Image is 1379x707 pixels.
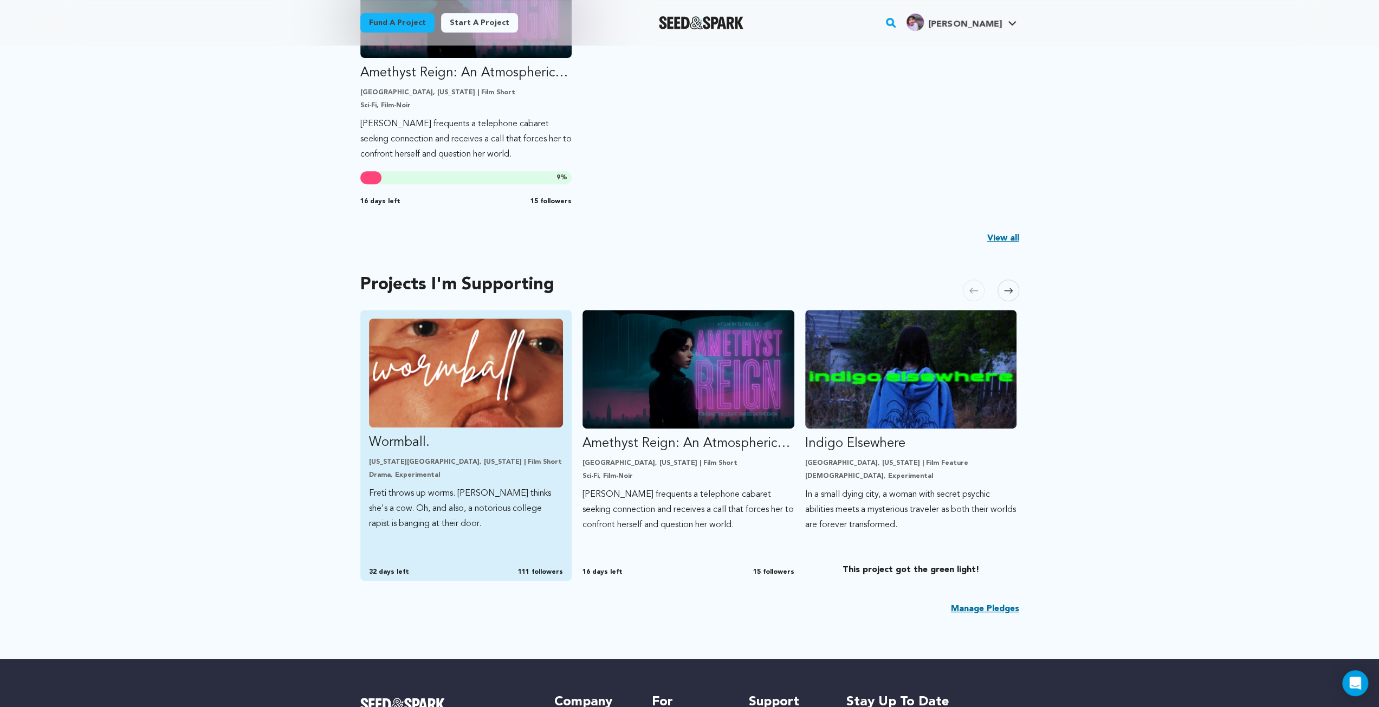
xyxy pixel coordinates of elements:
a: Start a project [441,13,518,33]
img: 760bbe3fc45a0e49.jpg [907,14,924,31]
a: Fund Amethyst Reign: An Atmospheric Sci-Fi Short [582,310,794,533]
p: [GEOGRAPHIC_DATA], [US_STATE] | Film Short [582,459,794,468]
p: [PERSON_NAME] frequents a telephone cabaret seeking connection and receives a call that forces he... [360,116,572,162]
p: [PERSON_NAME] frequents a telephone cabaret seeking connection and receives a call that forces he... [582,487,794,533]
p: In a small dying city, a woman with secret psychic abilities meets a mysterious traveler as both ... [805,487,1017,533]
p: Wormball. [369,434,564,451]
a: View all [987,232,1019,245]
span: % [556,173,567,182]
p: Amethyst Reign: An Atmospheric Sci-Fi Short [582,435,794,452]
p: This project got the green light! [805,563,1017,576]
span: 15 followers [530,197,572,206]
span: 15 followers [753,568,794,576]
p: Freti throws up worms. [PERSON_NAME] thinks she's a cow. Oh, and also, a notorious college rapist... [369,486,564,531]
h2: Projects I'm Supporting [360,277,554,293]
p: [GEOGRAPHIC_DATA], [US_STATE] | Film Feature [805,459,1017,468]
a: Eli W.'s Profile [904,11,1019,31]
p: [US_STATE][GEOGRAPHIC_DATA], [US_STATE] | Film Short [369,458,564,466]
span: 111 followers [518,568,563,576]
span: 16 days left [360,197,400,206]
div: Open Intercom Messenger [1342,670,1368,696]
p: [GEOGRAPHIC_DATA], [US_STATE] | Film Short [360,88,572,97]
a: Fund Indigo Elsewhere [805,310,1017,533]
p: Sci-Fi, Film-Noir [360,101,572,110]
p: Sci-Fi, Film-Noir [582,472,794,481]
div: Eli W.'s Profile [907,14,1001,31]
span: Eli W.'s Profile [904,11,1019,34]
a: Fund a project [360,13,435,33]
span: 16 days left [582,568,623,576]
img: Seed&Spark Logo Dark Mode [659,16,744,29]
span: [PERSON_NAME] [928,20,1001,29]
span: 32 days left [369,568,409,576]
span: 9 [556,174,560,181]
a: Fund Wormball. [369,319,564,531]
p: Indigo Elsewhere [805,435,1017,452]
p: Drama, Experimental [369,471,564,479]
p: [DEMOGRAPHIC_DATA], Experimental [805,472,1017,481]
a: Seed&Spark Homepage [659,16,744,29]
p: Amethyst Reign: An Atmospheric Sci-Fi Short [360,64,572,82]
a: Manage Pledges [951,602,1019,615]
